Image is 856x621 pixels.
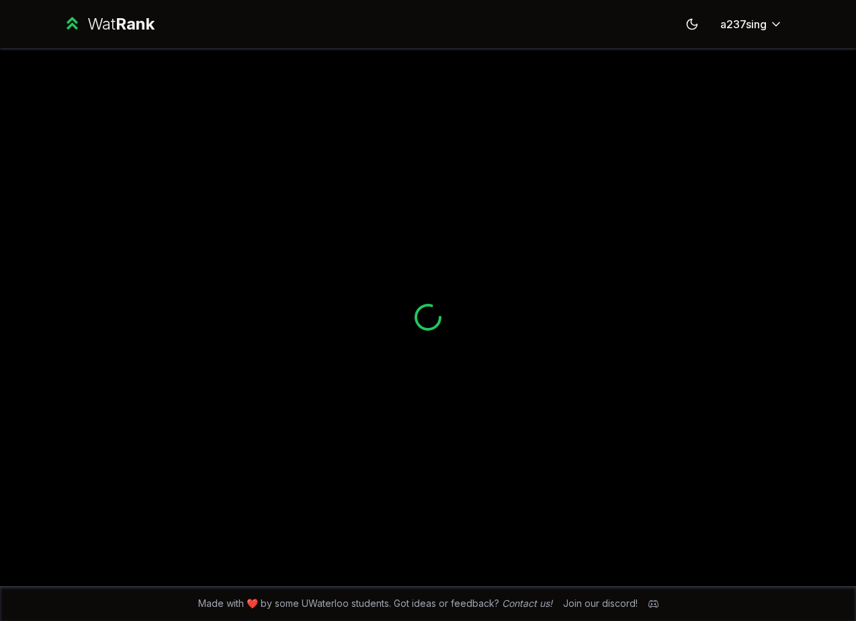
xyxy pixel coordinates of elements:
a: Contact us! [502,597,552,609]
span: Rank [116,14,155,34]
span: a237sing [720,16,767,32]
div: Wat [87,13,155,35]
span: Made with ❤️ by some UWaterloo students. Got ideas or feedback? [198,597,552,610]
a: WatRank [62,13,155,35]
div: Join our discord! [563,597,638,610]
button: a237sing [710,12,794,36]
